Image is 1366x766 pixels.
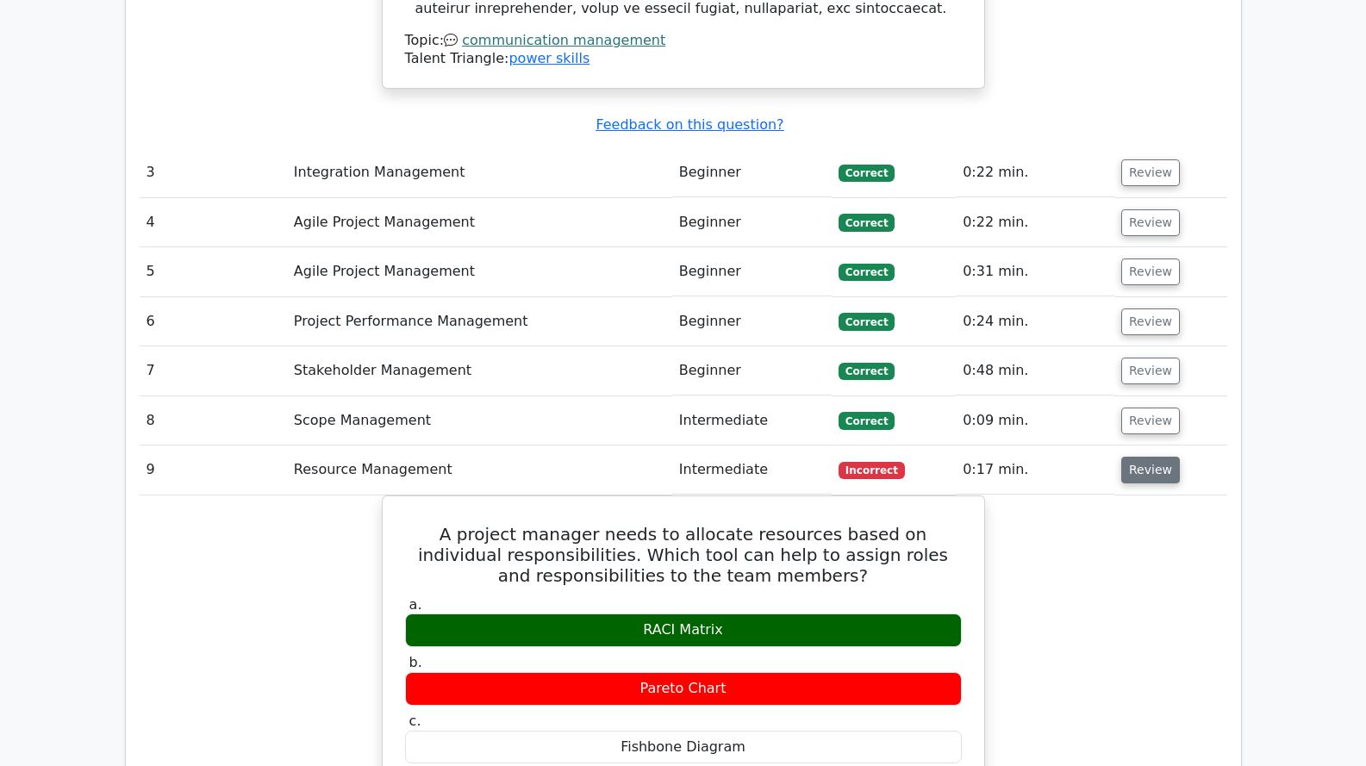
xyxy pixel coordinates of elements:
[956,198,1114,247] td: 0:22 min.
[1121,457,1180,483] button: Review
[672,297,832,346] td: Beginner
[508,50,589,66] a: power skills
[839,363,895,380] span: Correct
[956,346,1114,395] td: 0:48 min.
[287,445,672,495] td: Resource Management
[839,313,895,330] span: Correct
[672,247,832,296] td: Beginner
[956,247,1114,296] td: 0:31 min.
[140,247,287,296] td: 5
[405,731,962,764] div: Fishbone Diagram
[839,165,895,182] span: Correct
[839,462,905,479] span: Incorrect
[405,672,962,706] div: Pareto Chart
[140,396,287,445] td: 8
[287,198,672,247] td: Agile Project Management
[1121,308,1180,335] button: Review
[672,148,832,197] td: Beginner
[839,214,895,231] span: Correct
[462,32,665,48] a: communication management
[1121,258,1180,285] button: Review
[287,148,672,197] td: Integration Management
[287,346,672,395] td: Stakeholder Management
[839,264,895,281] span: Correct
[140,148,287,197] td: 3
[405,32,962,68] div: Talent Triangle:
[1121,159,1180,186] button: Review
[405,613,962,647] div: RACI Matrix
[672,396,832,445] td: Intermediate
[140,297,287,346] td: 6
[956,445,1114,495] td: 0:17 min.
[672,445,832,495] td: Intermediate
[672,346,832,395] td: Beginner
[287,396,672,445] td: Scope Management
[596,116,783,133] a: Feedback on this question?
[403,524,964,586] h5: A project manager needs to allocate resources based on individual responsibilities. Which tool ca...
[409,654,422,670] span: b.
[956,297,1114,346] td: 0:24 min.
[409,596,422,613] span: a.
[140,445,287,495] td: 9
[1121,209,1180,236] button: Review
[672,198,832,247] td: Beginner
[409,713,421,729] span: c.
[405,32,962,50] div: Topic:
[1121,358,1180,384] button: Review
[1121,408,1180,434] button: Review
[839,412,895,429] span: Correct
[140,346,287,395] td: 7
[956,396,1114,445] td: 0:09 min.
[956,148,1114,197] td: 0:22 min.
[140,198,287,247] td: 4
[287,247,672,296] td: Agile Project Management
[287,297,672,346] td: Project Performance Management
